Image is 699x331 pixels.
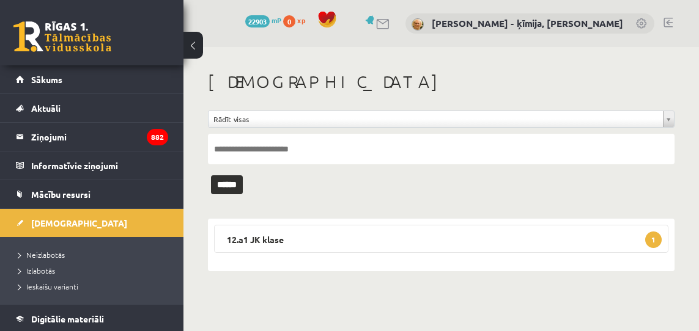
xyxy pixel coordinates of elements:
a: Informatīvie ziņojumi [16,151,168,180]
legend: Ziņojumi [31,123,168,151]
i: 882 [147,129,168,145]
span: Aktuāli [31,103,61,114]
span: [DEMOGRAPHIC_DATA] [31,217,127,228]
span: Rādīt visas [213,111,658,127]
span: Sākums [31,74,62,85]
a: Rādīt visas [209,111,674,127]
span: 22903 [245,15,270,27]
a: Neizlabotās [18,249,171,260]
span: xp [297,15,305,25]
a: Ieskaišu varianti [18,281,171,292]
img: Dzintra Birska - ķīmija, ķīmija II [412,18,424,31]
a: Sākums [16,65,168,93]
a: Izlabotās [18,265,171,276]
span: 1 [645,231,662,248]
a: [PERSON_NAME] - ķīmija, [PERSON_NAME] [432,17,623,29]
span: Digitālie materiāli [31,313,104,324]
span: Izlabotās [18,266,55,275]
a: Rīgas 1. Tālmācības vidusskola [13,21,111,52]
span: Mācību resursi [31,189,91,200]
a: Aktuāli [16,94,168,122]
span: Neizlabotās [18,250,65,260]
legend: Informatīvie ziņojumi [31,151,168,180]
a: Ziņojumi882 [16,123,168,151]
h1: [DEMOGRAPHIC_DATA] [208,71,675,92]
span: Ieskaišu varianti [18,282,78,291]
legend: 12.a1 JK klase [214,225,668,253]
span: mP [272,15,281,25]
a: 0 xp [283,15,311,25]
a: [DEMOGRAPHIC_DATA] [16,209,168,237]
a: 22903 mP [245,15,281,25]
span: 0 [283,15,295,27]
a: Mācību resursi [16,180,168,208]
